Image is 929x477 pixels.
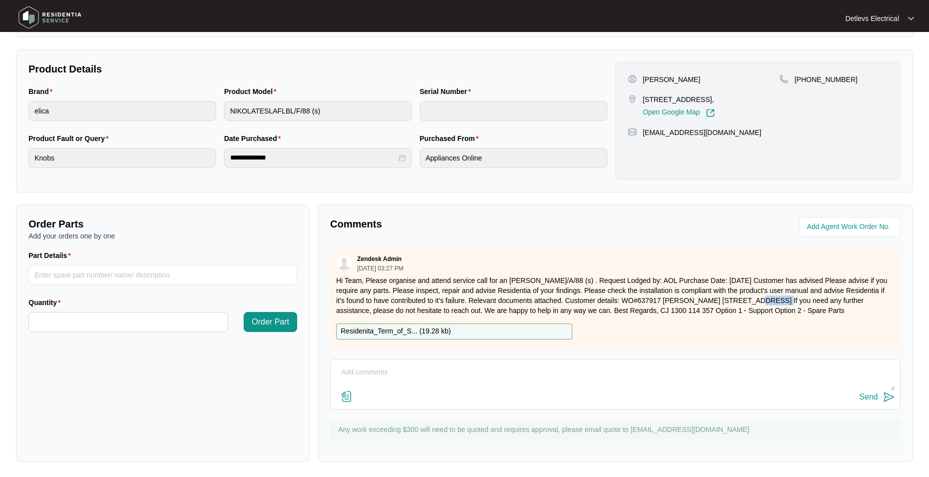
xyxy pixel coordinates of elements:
[338,424,895,434] p: Any work exceeding $300 will need to be quoted and requires approval, please email quote to [EMAI...
[807,221,894,233] input: Add Agent Work Order No.
[29,217,297,231] p: Order Parts
[29,62,607,76] p: Product Details
[330,217,608,231] p: Comments
[643,127,761,137] p: [EMAIL_ADDRESS][DOMAIN_NAME]
[779,74,788,83] img: map-pin
[420,101,607,121] input: Serial Number
[29,250,75,260] label: Part Details
[357,255,402,263] p: Zendesk Admin
[908,16,914,21] img: dropdown arrow
[341,326,451,337] p: Residenita_Term_of_S... ( 19.28 kb )
[845,13,899,23] p: Detlevs Electrical
[337,255,352,270] img: user.svg
[29,86,57,96] label: Brand
[230,152,397,163] input: Date Purchased
[706,108,715,117] img: Link-External
[244,312,297,332] button: Order Part
[883,391,895,403] img: send-icon.svg
[29,312,228,331] input: Quantity
[420,148,607,168] input: Purchased From
[628,74,637,83] img: user-pin
[29,133,113,143] label: Product Fault or Query
[420,133,483,143] label: Purchased From
[628,94,637,103] img: map-pin
[341,390,353,402] img: file-attachment-doc.svg
[15,2,85,32] img: residentia service logo
[29,101,216,121] input: Brand
[643,94,715,104] p: [STREET_ADDRESS],
[29,148,216,168] input: Product Fault or Query
[859,392,878,401] div: Send
[794,74,857,84] p: [PHONE_NUMBER]
[29,231,297,241] p: Add your orders one by one
[628,127,637,136] img: map-pin
[29,297,65,307] label: Quantity
[336,275,894,315] p: Hi Team, Please organise and attend service call for an [PERSON_NAME]/A/88 (s) . Request Lodged b...
[252,316,289,328] span: Order Part
[224,101,412,121] input: Product Model
[357,265,403,271] p: [DATE] 03:27 PM
[643,108,715,117] a: Open Google Map
[859,390,895,404] button: Send
[643,74,700,84] p: [PERSON_NAME]
[29,265,297,285] input: Part Details
[420,86,475,96] label: Serial Number
[224,86,281,96] label: Product Model
[224,133,285,143] label: Date Purchased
